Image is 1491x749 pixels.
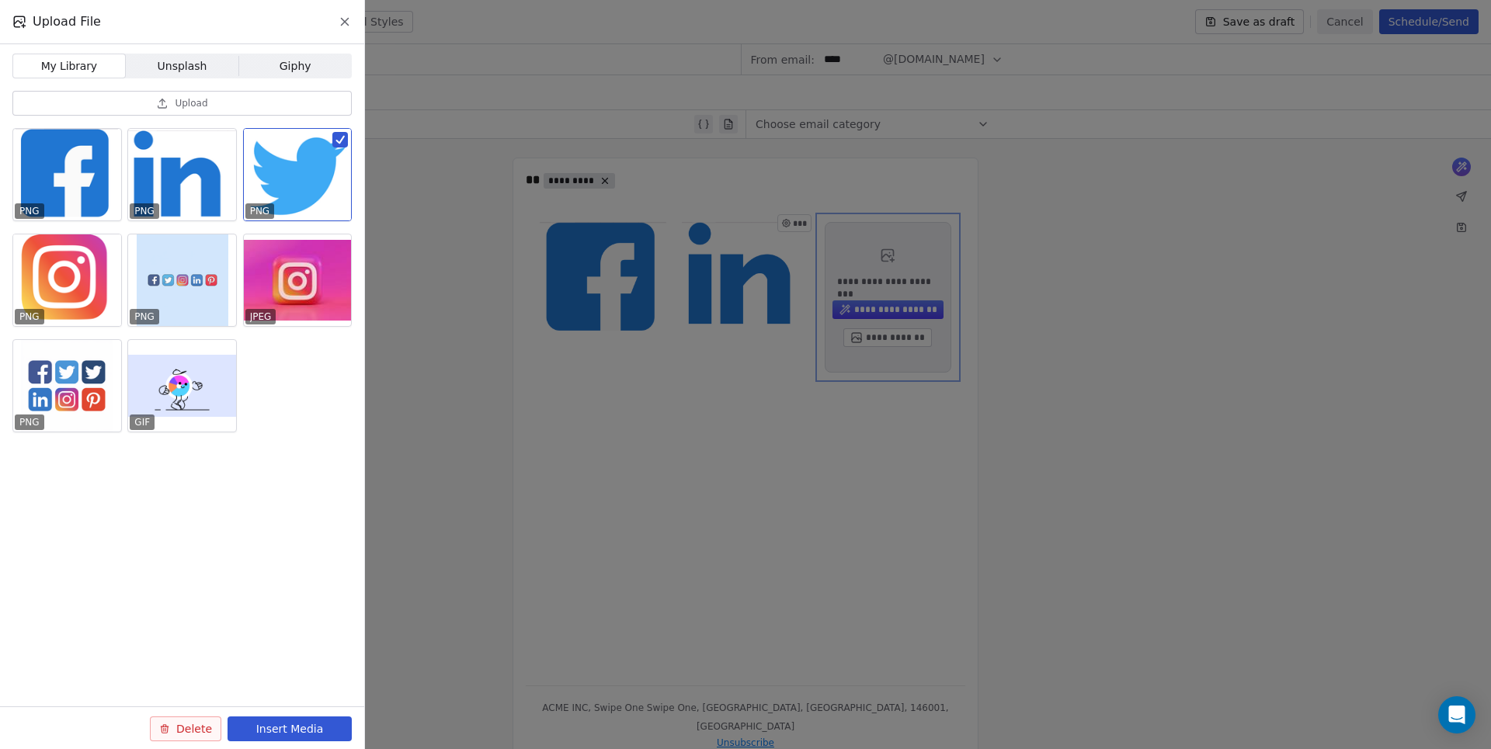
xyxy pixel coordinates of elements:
span: Unsplash [158,58,207,75]
span: Upload [175,97,207,109]
span: Giphy [280,58,311,75]
p: PNG [19,205,40,217]
p: GIF [134,416,150,428]
p: PNG [19,310,40,323]
p: PNG [134,205,155,217]
div: Open Intercom Messenger [1438,696,1475,733]
p: PNG [250,205,270,217]
p: PNG [19,416,40,428]
button: Upload [12,91,352,116]
span: Upload File [33,12,101,31]
button: Insert Media [228,716,352,741]
p: JPEG [250,310,272,323]
button: Delete [150,716,221,741]
p: PNG [134,310,155,323]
